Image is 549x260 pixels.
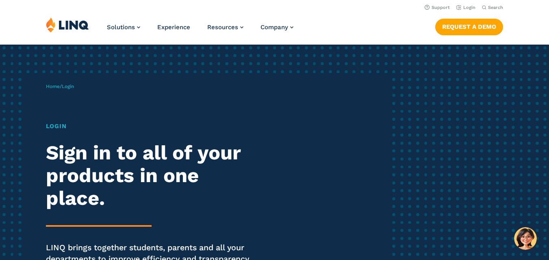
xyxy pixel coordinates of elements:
[157,24,190,31] a: Experience
[62,84,74,89] span: Login
[435,17,503,35] nav: Button Navigation
[46,122,258,131] h1: Login
[46,17,89,32] img: LINQ | K‑12 Software
[260,24,293,31] a: Company
[514,227,537,250] button: Hello, have a question? Let’s chat.
[46,84,74,89] span: /
[456,5,475,10] a: Login
[107,17,293,44] nav: Primary Navigation
[107,24,140,31] a: Solutions
[435,19,503,35] a: Request a Demo
[207,24,243,31] a: Resources
[107,24,135,31] span: Solutions
[425,5,450,10] a: Support
[260,24,288,31] span: Company
[482,4,503,11] button: Open Search Bar
[46,84,60,89] a: Home
[46,142,258,210] h2: Sign in to all of your products in one place.
[207,24,238,31] span: Resources
[488,5,503,10] span: Search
